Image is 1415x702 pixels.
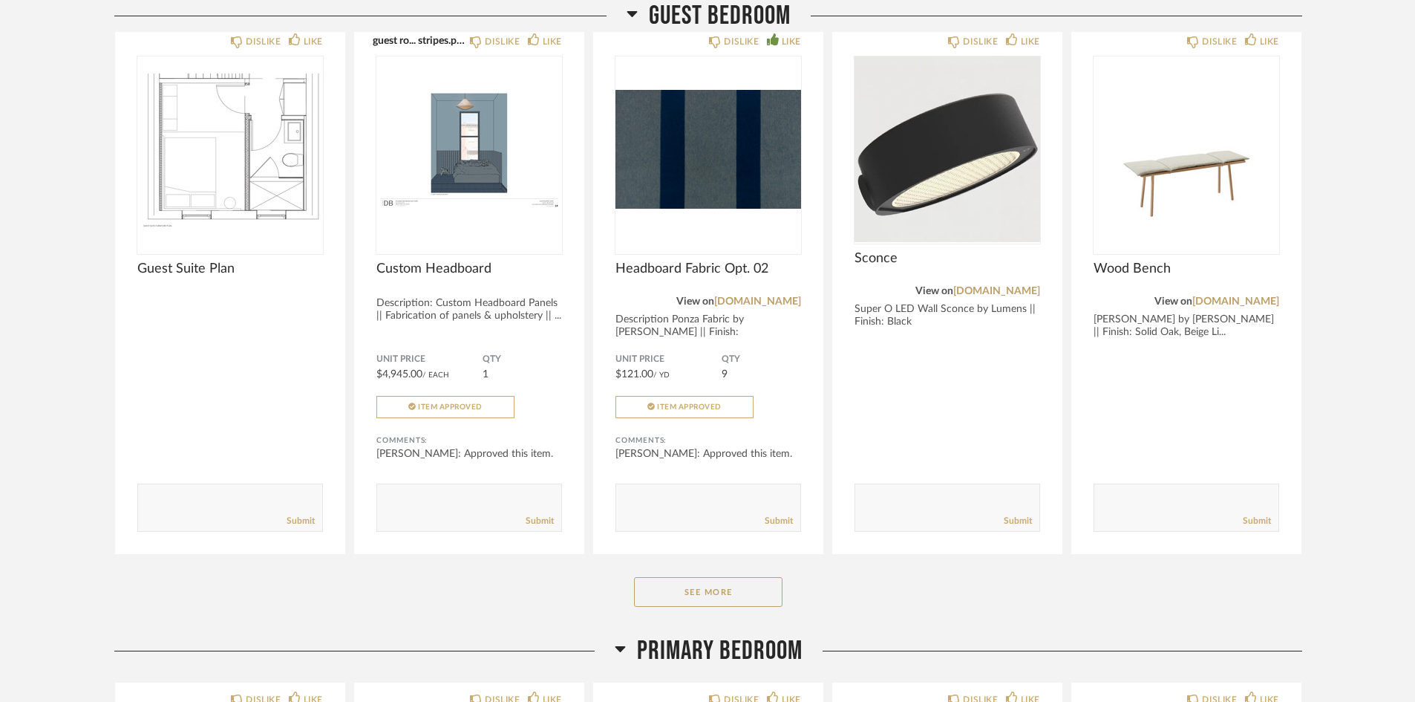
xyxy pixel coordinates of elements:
[722,369,728,380] span: 9
[137,261,323,277] span: Guest Suite Plan
[676,296,714,307] span: View on
[765,515,793,527] a: Submit
[376,446,562,461] div: [PERSON_NAME]: Approved this item.
[304,34,323,49] div: LIKE
[483,354,562,365] span: QTY
[376,56,562,242] img: undefined
[854,250,1040,267] span: Sconce
[724,34,759,49] div: DISLIKE
[287,515,315,527] a: Submit
[1202,34,1237,49] div: DISLIKE
[543,34,562,49] div: LIKE
[615,354,722,365] span: Unit Price
[526,515,554,527] a: Submit
[963,34,998,49] div: DISLIKE
[1154,296,1192,307] span: View on
[376,369,422,380] span: $4,945.00
[373,34,465,46] button: guest ro... stripes.pdf
[1192,296,1279,307] a: [DOMAIN_NAME]
[376,56,562,242] div: 0
[615,396,754,418] button: Item Approved
[1094,261,1279,277] span: Wood Bench
[782,34,801,49] div: LIKE
[722,354,801,365] span: QTY
[615,369,653,380] span: $121.00
[376,261,562,277] span: Custom Headboard
[376,396,514,418] button: Item Approved
[376,433,562,448] div: Comments:
[615,261,801,277] span: Headboard Fabric Opt. 02
[483,369,488,380] span: 1
[422,371,449,379] span: / Each
[137,56,323,242] div: 0
[1021,34,1040,49] div: LIKE
[854,56,1040,242] img: undefined
[1094,313,1279,339] div: [PERSON_NAME] by [PERSON_NAME] || Finish: Solid Oak, Beige Li...
[615,446,801,461] div: [PERSON_NAME]: Approved this item.
[376,354,483,365] span: Unit Price
[1260,34,1279,49] div: LIKE
[376,297,562,322] div: Description: Custom Headboard Panels || Fabrication of panels & upholstery || ...
[915,286,953,296] span: View on
[615,433,801,448] div: Comments:
[653,371,670,379] span: / YD
[246,34,281,49] div: DISLIKE
[418,403,483,411] span: Item Approved
[1004,515,1032,527] a: Submit
[634,577,782,607] button: See More
[637,635,803,667] span: Primary Bedroom
[485,34,520,49] div: DISLIKE
[657,403,722,411] span: Item Approved
[615,56,801,242] img: undefined
[615,313,801,351] div: Description Ponza Fabric by [PERSON_NAME] || Finish: Bluette/Ocean 15103-13 || Con...
[953,286,1040,296] a: [DOMAIN_NAME]
[1243,515,1271,527] a: Submit
[714,296,801,307] a: [DOMAIN_NAME]
[1094,56,1279,242] img: undefined
[1094,56,1279,242] div: 0
[854,303,1040,328] div: Super O LED Wall Sconce by Lumens || Finish: Black
[137,56,323,242] img: undefined
[615,56,801,242] div: 0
